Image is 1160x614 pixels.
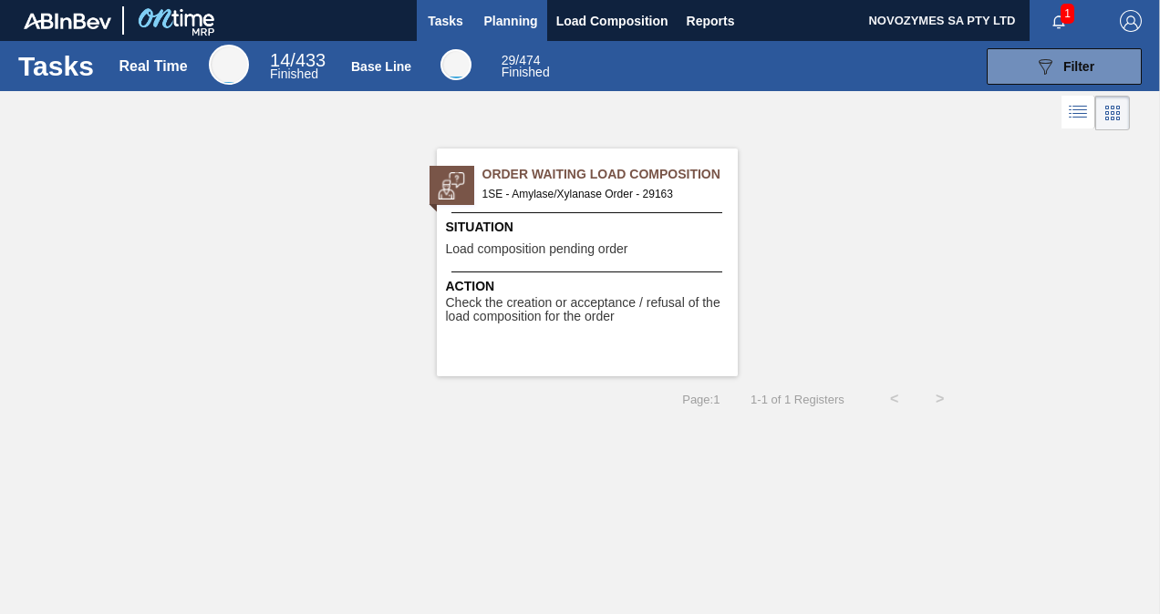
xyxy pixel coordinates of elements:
[1095,96,1130,130] div: Card Vision
[502,53,516,67] span: 29
[446,218,733,237] span: Situation
[917,376,963,422] button: >
[446,242,628,256] span: Load composition pending order
[1120,10,1142,32] img: Logout
[482,184,723,204] span: 1SE - Amylase/Xylanase Order - 29163
[987,48,1142,85] button: Filter
[440,49,471,80] div: Base Line
[446,277,733,296] span: Action
[484,10,538,32] span: Planning
[426,10,466,32] span: Tasks
[351,59,411,74] div: Base Line
[209,45,249,85] div: Real Time
[446,296,733,324] span: Check the creation or acceptance / refusal of the load composition for the order
[18,56,94,77] h1: Tasks
[1061,4,1074,24] span: 1
[270,53,326,80] div: Real Time
[502,65,550,79] span: Finished
[682,393,720,406] span: Page : 1
[502,55,550,78] div: Base Line
[1030,8,1088,34] button: Notifications
[502,53,541,67] span: / 474
[270,67,318,81] span: Finished
[270,50,290,70] span: 14
[24,13,111,29] img: TNhmsLtSVTkK8tSr43FrP2fwEKptu5GPRR3wAAAABJRU5ErkJggg==
[119,58,187,75] div: Real Time
[1063,59,1094,74] span: Filter
[482,165,738,184] span: Order Waiting Load Composition
[556,10,668,32] span: Load Composition
[872,376,917,422] button: <
[1062,96,1095,130] div: List Vision
[747,393,844,406] span: 1 - 1 of 1 Registers
[438,172,465,200] img: status
[270,50,326,70] span: / 433
[687,10,735,32] span: Reports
